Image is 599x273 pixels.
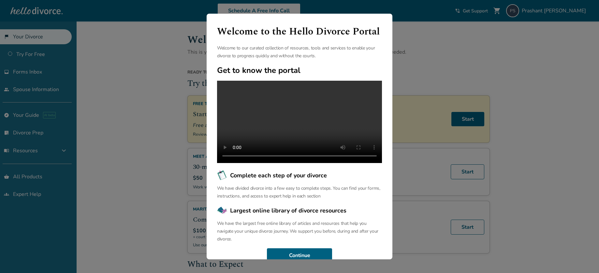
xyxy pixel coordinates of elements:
button: Continue [267,248,332,263]
img: Complete each step of your divorce [217,170,227,181]
h1: Welcome to the Hello Divorce Portal [217,24,382,39]
h2: Get to know the portal [217,65,382,75]
iframe: Chat Widget [566,242,599,273]
p: We have divided divorce into a few easy to complete steps. You can find your forms, instructions,... [217,184,382,200]
span: Complete each step of your divorce [230,171,327,180]
p: We have the largest free online library of articles and resources that help you navigate your uni... [217,220,382,243]
p: Welcome to our curated collection of resources, tools and services to enable your divorce to prog... [217,44,382,60]
span: Largest online library of divorce resources [230,206,346,215]
img: Largest online library of divorce resources [217,205,227,216]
